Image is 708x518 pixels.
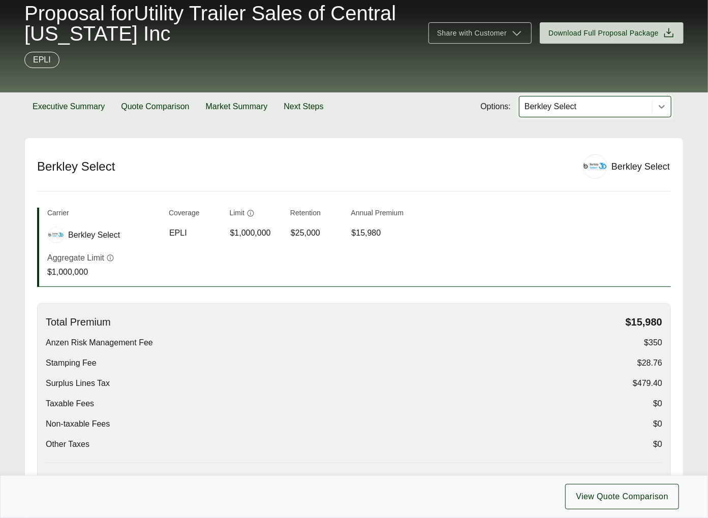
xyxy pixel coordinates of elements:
span: Non-taxable Fees [46,418,110,430]
span: EPLI [169,227,187,239]
span: $28.76 [637,357,662,369]
button: Quote Comparison [113,92,197,121]
span: Berkley Select [68,229,120,241]
button: View Quote Comparison [565,484,679,509]
span: Taxable Fees [46,398,94,410]
span: $15,980 [352,227,381,239]
h2: Berkley Select [37,159,571,174]
span: Total Premium [46,316,111,329]
span: Options: [480,101,511,113]
span: Stamping Fee [46,357,97,369]
span: View Quote Comparison [576,491,668,503]
span: $0 [653,398,662,410]
img: Berkley Select logo [48,228,64,243]
span: Anzen Risk Management Fee [46,337,153,349]
button: Executive Summary [24,92,113,121]
button: Share with Customer [428,22,532,44]
img: Berkley Select logo [583,155,607,178]
th: Retention [290,208,343,222]
span: Download Full Proposal Package [548,28,659,39]
p: $1,000,000 [47,266,114,278]
button: Market Summary [198,92,276,121]
span: $0 [653,418,662,430]
span: $0 [653,438,662,450]
p: Aggregate Limit [47,252,104,264]
span: $350 [644,337,662,349]
th: Limit [230,208,283,222]
span: $15,980 [626,316,662,329]
span: Share with Customer [437,28,507,39]
button: Download Full Proposal Package [540,22,684,44]
span: Other Taxes [46,438,89,450]
th: Carrier [47,208,161,222]
span: $25,000 [291,227,320,239]
button: Next Steps [275,92,331,121]
th: Annual Premium [351,208,404,222]
th: Coverage [169,208,222,222]
span: Surplus Lines Tax [46,377,110,390]
p: EPLI [33,54,51,66]
div: Berkley Select [611,160,670,174]
span: Proposal for Utility Trailer Sales of Central [US_STATE] Inc [24,3,416,44]
span: $479.40 [633,377,662,390]
span: $1,000,000 [230,227,271,239]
